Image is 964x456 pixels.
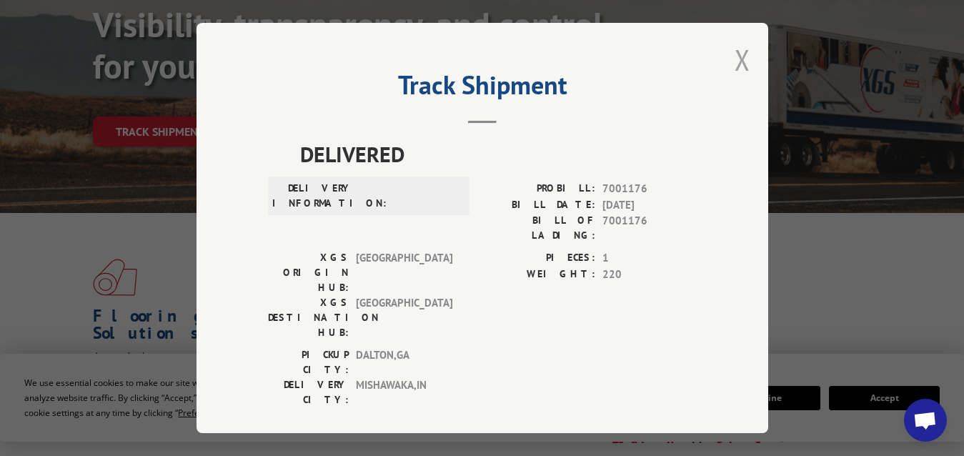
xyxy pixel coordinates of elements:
[356,347,452,377] span: DALTON , GA
[482,197,595,213] label: BILL DATE:
[602,266,697,282] span: 220
[602,197,697,213] span: [DATE]
[356,250,452,295] span: [GEOGRAPHIC_DATA]
[482,266,595,282] label: WEIGHT:
[602,181,697,197] span: 7001176
[482,213,595,243] label: BILL OF LADING:
[904,399,947,442] div: Open chat
[300,138,697,170] span: DELIVERED
[602,213,697,243] span: 7001176
[268,75,697,102] h2: Track Shipment
[268,377,349,407] label: DELIVERY CITY:
[268,250,349,295] label: XGS ORIGIN HUB:
[602,250,697,267] span: 1
[272,181,353,211] label: DELIVERY INFORMATION:
[482,181,595,197] label: PROBILL:
[268,347,349,377] label: PICKUP CITY:
[268,295,349,340] label: XGS DESTINATION HUB:
[356,295,452,340] span: [GEOGRAPHIC_DATA]
[482,250,595,267] label: PIECES:
[735,41,750,79] button: Close modal
[356,377,452,407] span: MISHAWAKA , IN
